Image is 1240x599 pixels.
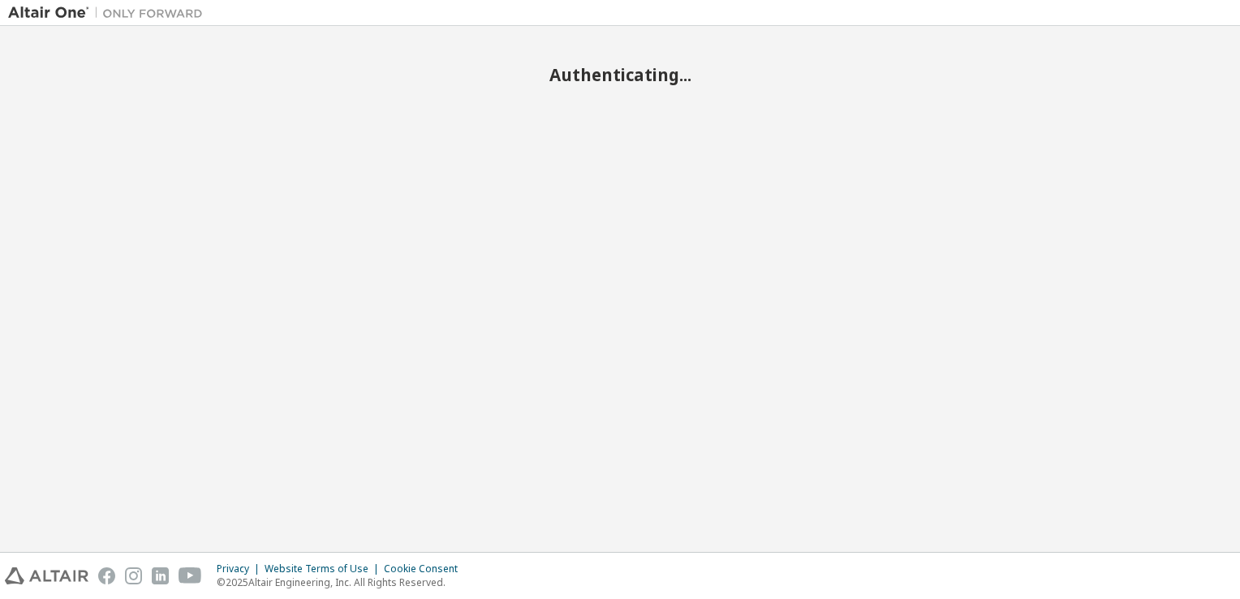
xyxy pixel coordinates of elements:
[98,567,115,584] img: facebook.svg
[8,5,211,21] img: Altair One
[125,567,142,584] img: instagram.svg
[8,64,1232,85] h2: Authenticating...
[179,567,202,584] img: youtube.svg
[5,567,88,584] img: altair_logo.svg
[217,575,467,589] p: © 2025 Altair Engineering, Inc. All Rights Reserved.
[384,562,467,575] div: Cookie Consent
[217,562,265,575] div: Privacy
[265,562,384,575] div: Website Terms of Use
[152,567,169,584] img: linkedin.svg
